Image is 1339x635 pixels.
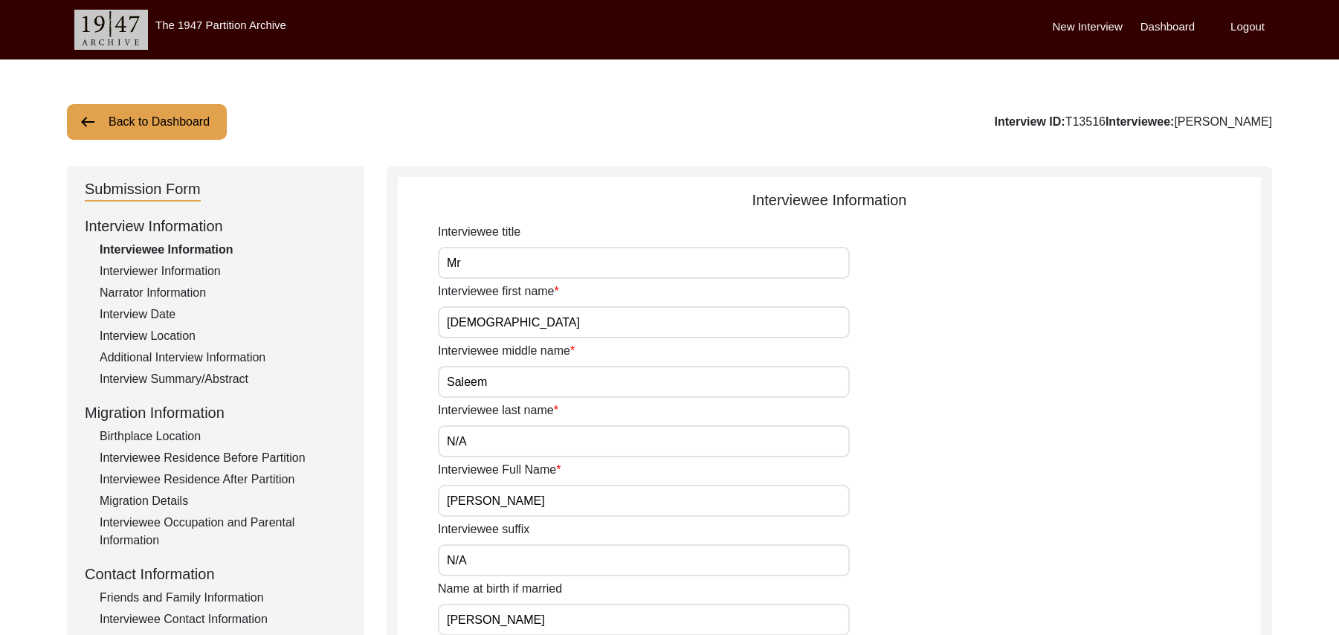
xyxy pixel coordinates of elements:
[438,461,561,479] label: Interviewee Full Name
[438,223,520,241] label: Interviewee title
[100,610,346,628] div: Interviewee Contact Information
[100,471,346,489] div: Interviewee Residence After Partition
[85,215,346,237] div: Interview Information
[100,492,346,510] div: Migration Details
[100,284,346,302] div: Narrator Information
[67,104,227,140] button: Back to Dashboard
[85,563,346,585] div: Contact Information
[438,580,562,598] label: Name at birth if married
[438,283,559,300] label: Interviewee first name
[995,115,1065,128] b: Interview ID:
[85,178,201,202] div: Submission Form
[1140,19,1195,36] label: Dashboard
[398,189,1261,211] div: Interviewee Information
[79,113,97,131] img: arrow-left.png
[100,514,346,549] div: Interviewee Occupation and Parental Information
[1230,19,1265,36] label: Logout
[155,19,286,31] label: The 1947 Partition Archive
[100,262,346,280] div: Interviewer Information
[1106,115,1174,128] b: Interviewee:
[100,306,346,323] div: Interview Date
[995,113,1272,131] div: T13516 [PERSON_NAME]
[438,520,529,538] label: Interviewee suffix
[100,449,346,467] div: Interviewee Residence Before Partition
[74,10,148,50] img: header-logo.png
[438,402,558,419] label: Interviewee last name
[438,342,575,360] label: Interviewee middle name
[100,327,346,345] div: Interview Location
[100,241,346,259] div: Interviewee Information
[100,428,346,445] div: Birthplace Location
[100,589,346,607] div: Friends and Family Information
[1053,19,1123,36] label: New Interview
[100,349,346,367] div: Additional Interview Information
[85,402,346,424] div: Migration Information
[100,370,346,388] div: Interview Summary/Abstract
